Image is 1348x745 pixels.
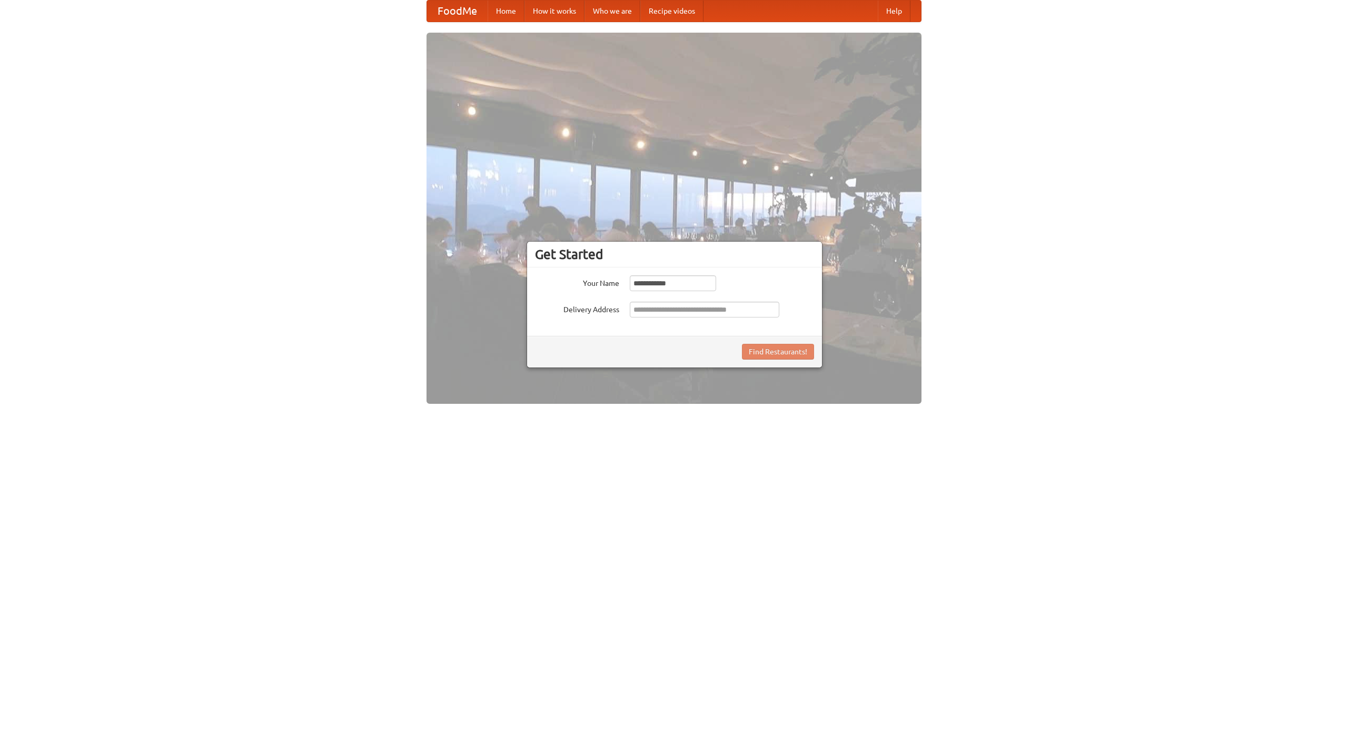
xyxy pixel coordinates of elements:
a: Help [878,1,910,22]
a: Recipe videos [640,1,703,22]
label: Delivery Address [535,302,619,315]
label: Your Name [535,275,619,289]
a: FoodMe [427,1,488,22]
a: Home [488,1,524,22]
h3: Get Started [535,246,814,262]
button: Find Restaurants! [742,344,814,360]
a: Who we are [584,1,640,22]
a: How it works [524,1,584,22]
